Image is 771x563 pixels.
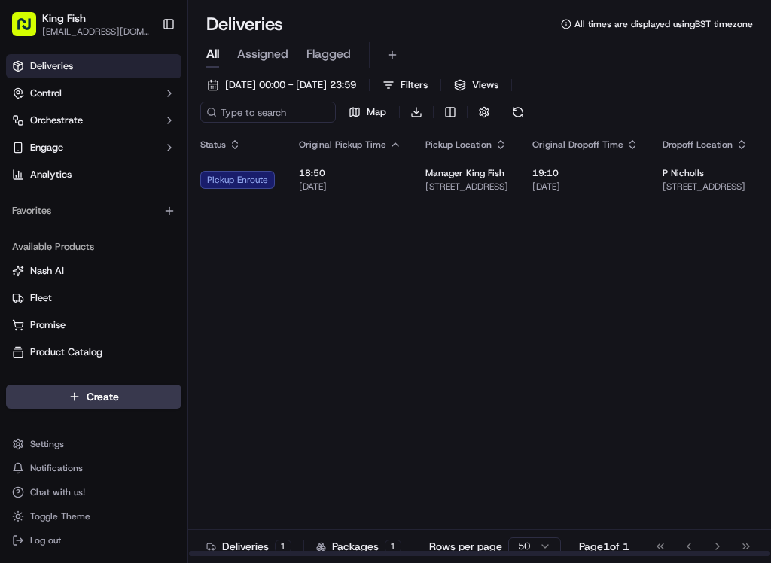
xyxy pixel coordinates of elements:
[425,167,504,179] span: Manager King Fish
[6,259,181,283] button: Nash AI
[663,181,748,193] span: [STREET_ADDRESS]
[342,102,393,123] button: Map
[6,434,181,455] button: Settings
[30,486,85,498] span: Chat with us!
[6,286,181,310] button: Fleet
[579,539,629,554] div: Page 1 of 1
[200,75,363,96] button: [DATE] 00:00 - [DATE] 23:59
[30,275,42,287] img: 1736555255976-a54dd68f-1ca7-489b-9aae-adbdc363a1c4
[136,274,166,286] span: [DATE]
[87,389,119,404] span: Create
[6,235,181,259] div: Available Products
[106,373,182,385] a: Powered byPylon
[6,482,181,503] button: Chat with us!
[12,318,175,332] a: Promise
[30,264,64,278] span: Nash AI
[6,458,181,479] button: Notifications
[47,274,124,286] span: Klarizel Pensader
[299,138,386,151] span: Original Pickup Time
[150,373,182,385] span: Pylon
[6,108,181,132] button: Orchestrate
[299,181,401,193] span: [DATE]
[206,539,291,554] div: Deliveries
[256,148,274,166] button: Start new chat
[142,336,242,351] span: API Documentation
[425,181,508,193] span: [STREET_ADDRESS]
[663,167,704,179] span: P Nicholls
[125,233,130,245] span: •
[15,144,42,171] img: 1736555255976-a54dd68f-1ca7-489b-9aae-adbdc363a1c4
[6,81,181,105] button: Control
[12,291,175,305] a: Fleet
[299,167,401,179] span: 18:50
[6,54,181,78] a: Deliveries
[6,340,181,364] button: Product Catalog
[425,138,492,151] span: Pickup Location
[306,45,351,63] span: Flagged
[42,11,86,26] button: King Fish
[30,336,115,351] span: Knowledge Base
[30,534,61,546] span: Log out
[12,264,175,278] a: Nash AI
[385,540,401,553] div: 1
[133,233,164,245] span: [DATE]
[15,60,274,84] p: Welcome 👋
[9,330,121,358] a: 📗Knowledge Base
[6,163,181,187] a: Analytics
[30,462,83,474] span: Notifications
[574,18,753,30] span: All times are displayed using BST timezone
[6,6,156,42] button: King Fish[EMAIL_ADDRESS][DOMAIN_NAME]
[367,105,386,119] span: Map
[121,330,248,358] a: 💻API Documentation
[429,539,502,554] p: Rows per page
[206,45,219,63] span: All
[15,260,39,284] img: Klarizel Pensader
[47,233,122,245] span: [PERSON_NAME]
[30,141,63,154] span: Engage
[6,199,181,223] div: Favorites
[127,274,133,286] span: •
[200,138,226,151] span: Status
[532,181,638,193] span: [DATE]
[30,168,72,181] span: Analytics
[30,114,83,127] span: Orchestrate
[237,45,288,63] span: Assigned
[15,196,101,208] div: Past conversations
[532,167,638,179] span: 19:10
[225,78,356,92] span: [DATE] 00:00 - [DATE] 23:59
[275,540,291,553] div: 1
[30,318,66,332] span: Promise
[200,102,336,123] input: Type to search
[30,234,42,246] img: 1736555255976-a54dd68f-1ca7-489b-9aae-adbdc363a1c4
[6,385,181,409] button: Create
[30,345,102,359] span: Product Catalog
[316,539,401,554] div: Packages
[447,75,505,96] button: Views
[663,138,733,151] span: Dropoff Location
[507,102,529,123] button: Refresh
[15,15,45,45] img: Nash
[39,97,271,113] input: Got a question? Start typing here...
[532,138,623,151] span: Original Dropoff Time
[6,135,181,160] button: Engage
[30,438,64,450] span: Settings
[12,345,175,359] a: Product Catalog
[472,78,498,92] span: Views
[68,144,247,159] div: Start new chat
[6,530,181,551] button: Log out
[15,338,27,350] div: 📗
[15,219,39,243] img: Angelique Valdez
[32,144,59,171] img: 1724597045416-56b7ee45-8013-43a0-a6f9-03cb97ddad50
[30,87,62,100] span: Control
[233,193,274,211] button: See all
[42,26,150,38] span: [EMAIL_ADDRESS][DOMAIN_NAME]
[30,59,73,73] span: Deliveries
[6,313,181,337] button: Promise
[30,510,90,522] span: Toggle Theme
[127,338,139,350] div: 💻
[376,75,434,96] button: Filters
[30,291,52,305] span: Fleet
[6,506,181,527] button: Toggle Theme
[68,159,207,171] div: We're available if you need us!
